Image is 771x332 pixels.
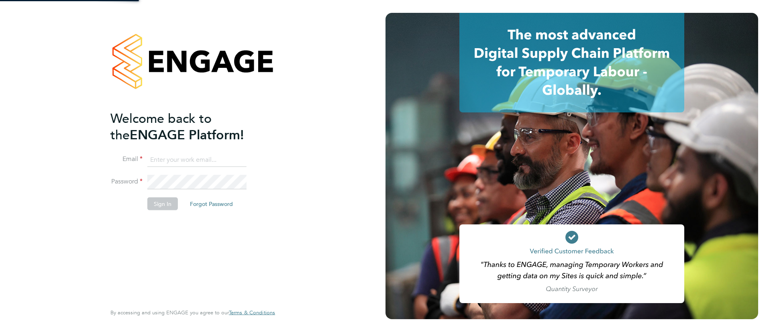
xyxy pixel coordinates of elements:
button: Sign In [147,198,178,210]
a: Terms & Conditions [229,310,275,316]
label: Email [110,155,143,163]
label: Password [110,177,143,186]
span: Welcome back to the [110,110,212,143]
span: Terms & Conditions [229,309,275,316]
span: By accessing and using ENGAGE you agree to our [110,309,275,316]
input: Enter your work email... [147,153,247,167]
h2: ENGAGE Platform! [110,110,267,143]
button: Forgot Password [184,198,239,210]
